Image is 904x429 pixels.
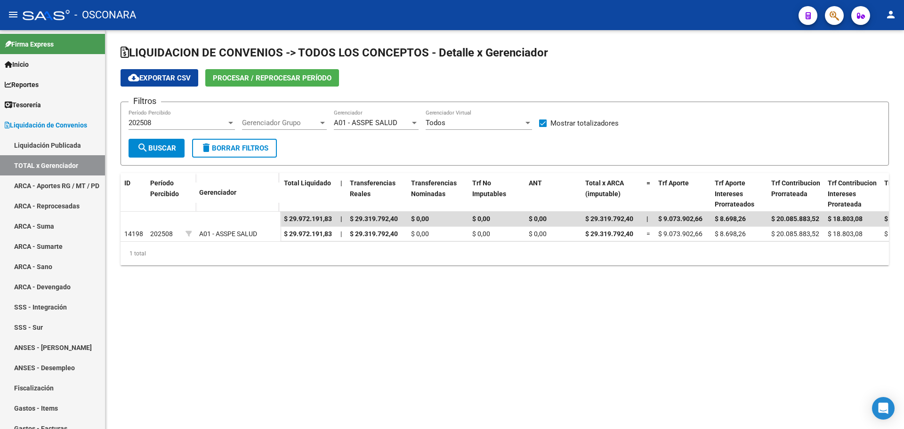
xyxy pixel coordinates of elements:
datatable-header-cell: Total Liquidado [280,173,337,214]
span: $ 8.698,26 [715,230,746,238]
button: Procesar / Reprocesar período [205,69,339,87]
span: Transferencias Reales [350,179,395,198]
span: $ 0,00 [472,230,490,238]
span: Gerenciador [199,189,236,196]
span: $ 9.073.902,66 [658,215,702,222]
span: Mostrar totalizadores [550,118,619,129]
span: Tesorería [5,100,41,110]
span: Trf Aporte [658,179,689,187]
span: Exportar CSV [128,74,191,82]
button: Borrar Filtros [192,139,277,158]
span: $ 8.698,26 [715,215,746,222]
span: 202508 [150,230,173,238]
span: Gerenciador Grupo [242,119,318,127]
datatable-header-cell: Total x ARCA (imputable) [581,173,643,214]
span: 202508 [129,119,151,127]
span: ID [124,179,130,187]
span: = [646,230,650,238]
span: Procesar / Reprocesar período [213,74,331,82]
span: $ 29.319.792,40 [585,215,633,222]
datatable-header-cell: Gerenciador [195,183,280,203]
span: $ 29.319.792,40 [585,230,633,238]
span: $ 20.085.883,52 [771,215,819,222]
div: Open Intercom Messenger [872,397,895,420]
span: Total Liquidado [284,179,331,187]
span: Total x ARCA (imputable) [585,179,624,198]
span: A01 - ASSPE SALUD [199,230,257,238]
button: Exportar CSV [121,69,198,87]
span: Buscar [137,144,176,152]
span: Período Percibido [150,179,179,198]
datatable-header-cell: Transferencias Reales [346,173,407,214]
span: $ 9.073.902,66 [658,230,702,238]
span: 14198 [124,230,143,238]
datatable-header-cell: = [643,173,654,214]
span: $ 18.803,08 [828,215,863,222]
span: $ 29.972.191,83 [284,215,332,222]
span: - OSCONARA [74,5,136,25]
mat-icon: search [137,142,148,153]
span: | [340,230,342,238]
datatable-header-cell: | [337,173,346,214]
span: $ 20.085.883,52 [771,230,819,238]
mat-icon: cloud_download [128,72,139,83]
span: | [340,179,342,187]
datatable-header-cell: Período Percibido [146,173,182,213]
span: $ 29.972.191,83 [284,230,332,238]
datatable-header-cell: Transferencias Nominadas [407,173,468,214]
span: | [646,215,648,222]
span: $ 0,00 [411,215,429,222]
mat-icon: person [885,9,896,20]
datatable-header-cell: Trf No Imputables [468,173,525,214]
span: Trf Contribucion Intereses Prorateada [828,179,877,208]
span: Transferencias Nominadas [411,179,457,198]
datatable-header-cell: Trf Aporte Intereses Prorrateados [711,173,767,214]
datatable-header-cell: Trf Aporte [654,173,711,214]
span: ANT [529,179,542,187]
datatable-header-cell: Trf Contribucion Intereses Prorateada [824,173,880,214]
button: Buscar [129,139,185,158]
span: Liquidación de Convenios [5,120,87,130]
h3: Filtros [129,95,161,108]
div: 1 total [121,242,889,265]
span: Inicio [5,59,29,70]
span: Todos [426,119,445,127]
span: Reportes [5,79,39,90]
mat-icon: menu [8,9,19,20]
span: LIQUIDACION DE CONVENIOS -> TODOS LOS CONCEPTOS - Detalle x Gerenciador [121,46,548,59]
span: $ 29.319.792,40 [350,230,398,238]
span: $ 0,00 [529,230,547,238]
span: | [340,215,342,222]
span: Borrar Filtros [201,144,268,152]
span: = [646,179,650,187]
span: $ 0,00 [411,230,429,238]
span: $ 18.803,08 [828,230,863,238]
datatable-header-cell: Trf Contribucion Prorrateada [767,173,824,214]
span: Trf No Imputables [472,179,506,198]
datatable-header-cell: ANT [525,173,581,214]
mat-icon: delete [201,142,212,153]
span: Firma Express [5,39,54,49]
datatable-header-cell: ID [121,173,146,213]
span: A01 - ASSPE SALUD [334,119,397,127]
span: $ 0,00 [472,215,490,222]
span: Trf Contribucion Prorrateada [771,179,820,198]
span: Trf Aporte Intereses Prorrateados [715,179,754,208]
span: $ 0,00 [529,215,547,222]
span: $ 29.319.792,40 [350,215,398,222]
